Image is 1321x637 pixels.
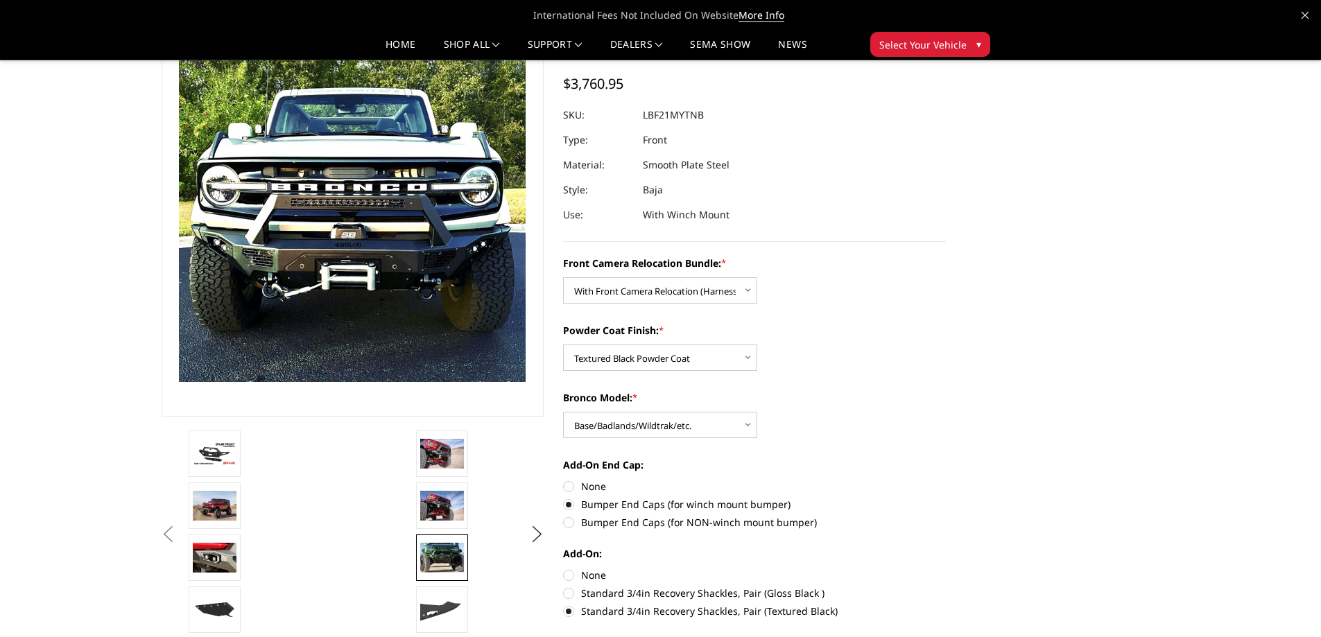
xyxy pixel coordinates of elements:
[193,442,236,466] img: Bodyguard Ford Bronco
[563,390,946,405] label: Bronco Model:
[193,597,236,622] img: Reinforced Steel Bolt-On Skid Plate, included with all purchases
[610,40,663,60] a: Dealers
[193,491,236,520] img: Bronco Baja Front (winch mount)
[563,546,946,561] label: Add-On:
[563,152,632,177] dt: Material:
[563,604,946,618] label: Standard 3/4in Recovery Shackles, Pair (Textured Black)
[563,479,946,494] label: None
[563,256,946,270] label: Front Camera Relocation Bundle:
[778,40,806,60] a: News
[563,497,946,512] label: Bumper End Caps (for winch mount bumper)
[563,74,623,93] span: $3,760.95
[563,177,632,202] dt: Style:
[563,323,946,338] label: Powder Coat Finish:
[739,8,784,22] a: More Info
[879,37,967,52] span: Select Your Vehicle
[563,568,946,582] label: None
[643,177,663,202] dd: Baja
[420,491,464,520] img: Bronco Baja Front (winch mount)
[526,524,547,545] button: Next
[420,543,464,572] img: Bronco Baja Front (winch mount)
[162,1,544,417] a: Bodyguard Ford Bronco
[563,128,632,152] dt: Type:
[976,37,981,51] span: ▾
[420,439,464,468] img: Bronco Baja Front (winch mount)
[193,543,236,572] img: Relocates Front Parking Sensors & Accepts Rigid LED Lights Ignite Series
[563,103,632,128] dt: SKU:
[420,597,464,622] img: Bolt-on end cap. Widens your Bronco bumper to match the factory fender flares.
[643,202,729,227] dd: With Winch Mount
[563,586,946,600] label: Standard 3/4in Recovery Shackles, Pair (Gloss Black )
[528,40,582,60] a: Support
[444,40,500,60] a: shop all
[643,128,667,152] dd: Front
[158,524,179,545] button: Previous
[386,40,415,60] a: Home
[563,457,946,472] label: Add-On End Cap:
[563,202,632,227] dt: Use:
[1252,570,1321,637] iframe: Chat Widget
[563,515,946,530] label: Bumper End Caps (for NON-winch mount bumper)
[643,152,729,177] dd: Smooth Plate Steel
[870,32,990,57] button: Select Your Vehicle
[690,40,750,60] a: SEMA Show
[643,103,704,128] dd: LBF21MYTNB
[162,1,1160,29] span: International Fees Not Included On Website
